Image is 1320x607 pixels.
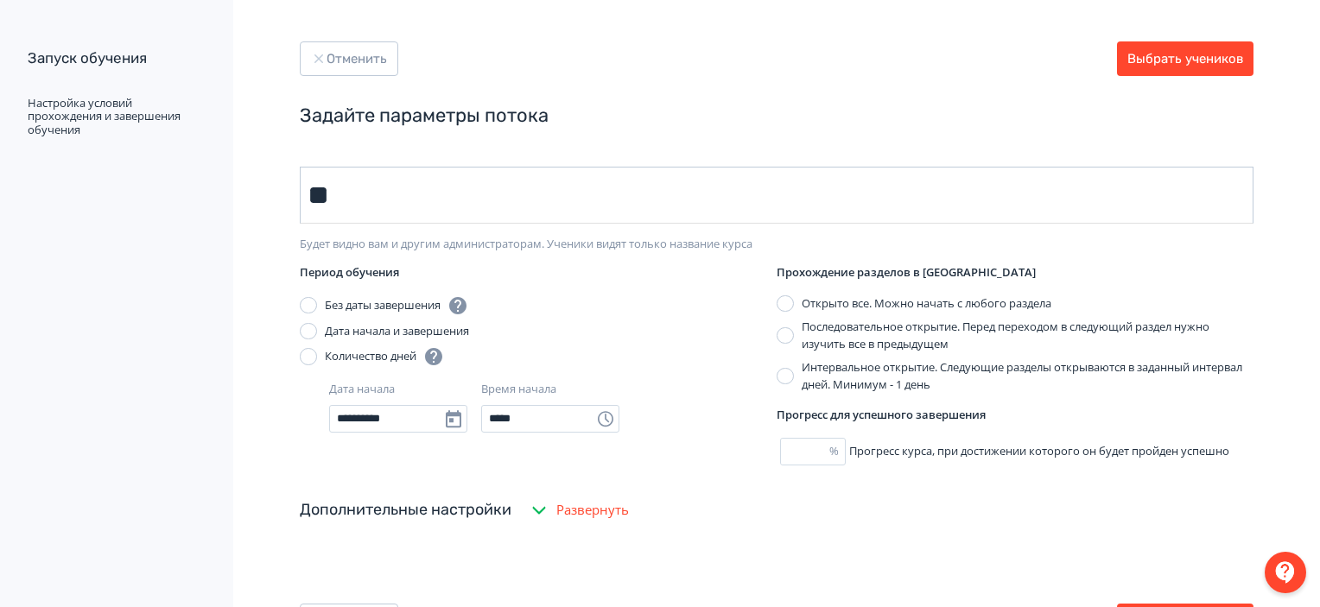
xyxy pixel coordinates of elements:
[329,381,395,398] div: Дата начала
[300,104,1253,129] div: Задайте параметры потока
[481,381,556,398] div: Время начала
[300,41,398,76] button: Отменить
[802,359,1253,393] div: Интервальное открытие. Следующие разделы открываются в заданный интервал дней. Минимум - 1 день
[777,438,1253,465] div: Прогресс курса, при достижении которого он будет пройден успешно
[300,264,777,281] div: Период обучения
[556,500,629,520] span: Развернуть
[300,237,1253,251] div: Будет видно вам и другим администраторам. Ученики видят только название курса
[802,319,1253,352] div: Последовательное открытие. Перед переходом в следующий раздел нужно изучить все в предыдущем
[325,295,468,316] div: Без даты завершения
[777,407,1253,424] div: Прогресс для успешного завершения
[829,443,846,460] div: %
[28,48,202,69] div: Запуск обучения
[28,97,202,137] div: Настройка условий прохождения и завершения обучения
[300,498,511,522] div: Дополнительные настройки
[525,493,632,528] button: Развернуть
[802,295,1051,313] div: Открыто все. Можно начать с любого раздела
[325,346,444,367] div: Количество дней
[325,323,469,340] div: Дата начала и завершения
[1117,41,1253,76] button: Выбрать учеников
[777,264,1253,281] div: Прохождение разделов в [GEOGRAPHIC_DATA]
